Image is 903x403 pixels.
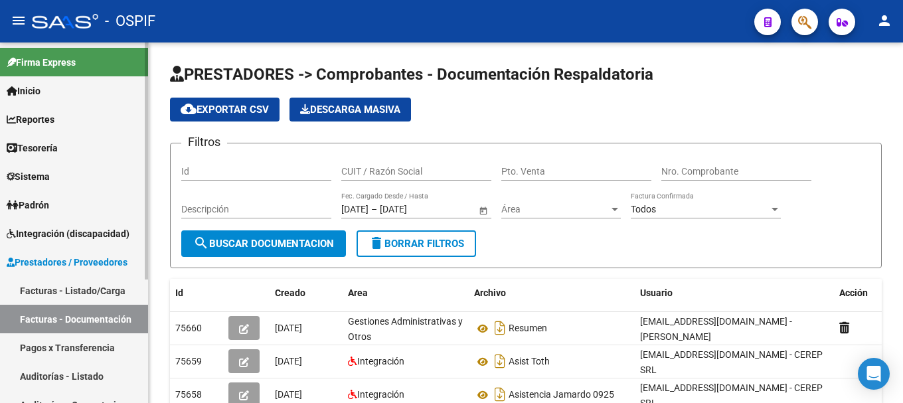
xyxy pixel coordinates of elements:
[270,279,343,307] datatable-header-cell: Creado
[175,356,202,366] span: 75659
[7,141,58,155] span: Tesorería
[275,287,305,298] span: Creado
[7,198,49,212] span: Padrón
[175,287,183,298] span: Id
[858,358,890,390] div: Open Intercom Messenger
[105,7,155,36] span: - OSPIF
[7,112,54,127] span: Reportes
[348,287,368,298] span: Area
[7,84,41,98] span: Inicio
[509,323,547,334] span: Resumen
[181,230,346,257] button: Buscar Documentacion
[380,204,445,215] input: Fecha fin
[7,55,76,70] span: Firma Express
[341,204,369,215] input: Fecha inicio
[193,238,334,250] span: Buscar Documentacion
[275,389,302,400] span: [DATE]
[357,389,404,400] span: Integración
[181,133,227,151] h3: Filtros
[7,255,127,270] span: Prestadores / Proveedores
[289,98,411,121] button: Descarga Masiva
[369,238,464,250] span: Borrar Filtros
[181,101,197,117] mat-icon: cloud_download
[640,316,792,342] span: [EMAIL_ADDRESS][DOMAIN_NAME] - [PERSON_NAME]
[640,287,673,298] span: Usuario
[876,13,892,29] mat-icon: person
[834,279,900,307] datatable-header-cell: Acción
[501,204,609,215] span: Área
[640,349,823,375] span: [EMAIL_ADDRESS][DOMAIN_NAME] - CEREP SRL
[491,351,509,372] i: Descargar documento
[11,13,27,29] mat-icon: menu
[181,104,269,116] span: Exportar CSV
[631,204,656,214] span: Todos
[839,287,868,298] span: Acción
[348,316,463,342] span: Gestiones Administrativas y Otros
[170,65,653,84] span: PRESTADORES -> Comprobantes - Documentación Respaldatoria
[635,279,834,307] datatable-header-cell: Usuario
[175,323,202,333] span: 75660
[175,389,202,400] span: 75658
[7,169,50,184] span: Sistema
[7,226,129,241] span: Integración (discapacidad)
[343,279,469,307] datatable-header-cell: Area
[289,98,411,121] app-download-masive: Descarga masiva de comprobantes (adjuntos)
[474,287,506,298] span: Archivo
[369,235,384,251] mat-icon: delete
[275,323,302,333] span: [DATE]
[469,279,635,307] datatable-header-cell: Archivo
[300,104,400,116] span: Descarga Masiva
[509,390,614,400] span: Asistencia Jamardo 0925
[491,317,509,339] i: Descargar documento
[275,356,302,366] span: [DATE]
[476,203,490,217] button: Open calendar
[170,98,280,121] button: Exportar CSV
[357,230,476,257] button: Borrar Filtros
[509,357,550,367] span: Asist Toth
[170,279,223,307] datatable-header-cell: Id
[357,356,404,366] span: Integración
[371,204,377,215] span: –
[193,235,209,251] mat-icon: search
